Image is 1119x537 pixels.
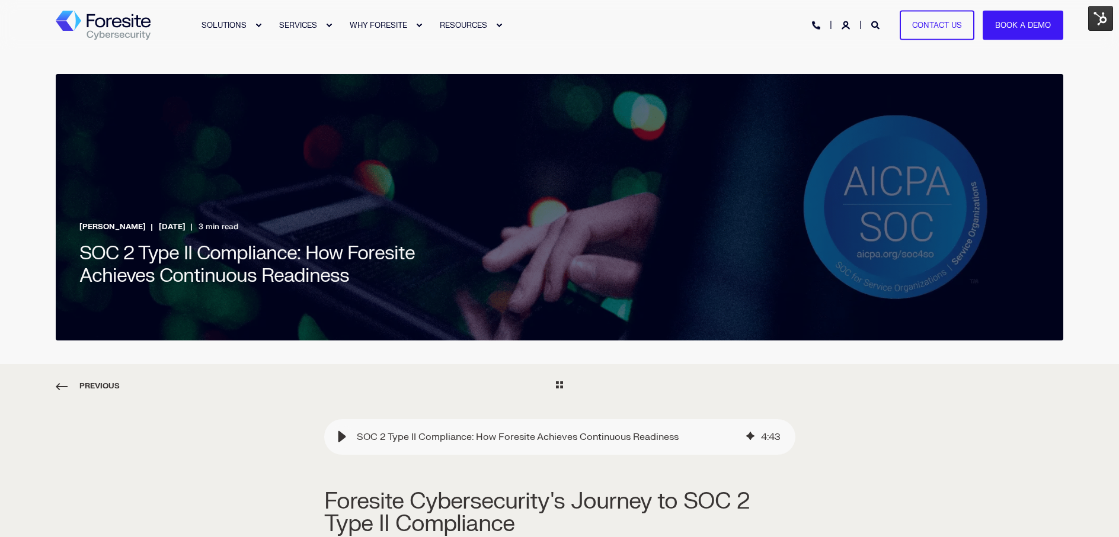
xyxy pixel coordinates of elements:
[900,10,974,40] a: Contact Us
[746,430,755,444] div: AI-generated audio
[983,10,1063,40] a: Book a Demo
[56,11,151,40] img: Foresite logo, a hexagon shape of blues with a directional arrow to the right hand side, and the ...
[415,22,423,29] div: Expand WHY FORESITE
[186,220,238,236] span: 3 min read
[325,22,332,29] div: Expand SERVICES
[324,490,795,535] h2: Foresite Cybersecurity's Journey to SOC 2 Type II Compliance
[79,220,146,236] a: [PERSON_NAME]
[440,20,487,30] span: RESOURCES
[1069,487,1119,537] iframe: LiveChat chat widget
[842,20,852,30] a: Login
[79,241,415,288] span: SOC 2 Type II Compliance: How Foresite Achieves Continuous Readiness
[556,380,563,393] a: Go Back
[495,22,503,29] div: Expand RESOURCES
[1088,6,1113,31] img: HubSpot Tools Menu Toggle
[330,425,354,449] div: Play
[871,20,882,30] a: Open Search
[324,419,795,455] div: Play blog post audio: SOC 2 Type II Compliance: How Foresite Achieves Continuous Readiness
[146,220,186,236] span: [DATE]
[350,20,407,30] span: WHY FORESITE
[202,20,247,30] span: SOLUTIONS
[761,430,781,444] div: 4 : 43
[56,11,151,40] a: Back to Home
[255,22,262,29] div: Expand SOLUTIONS
[357,430,746,444] div: SOC 2 Type II Compliance: How Foresite Achieves Continuous Readiness
[56,380,120,393] a: Previous Page
[56,380,120,393] span: Previous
